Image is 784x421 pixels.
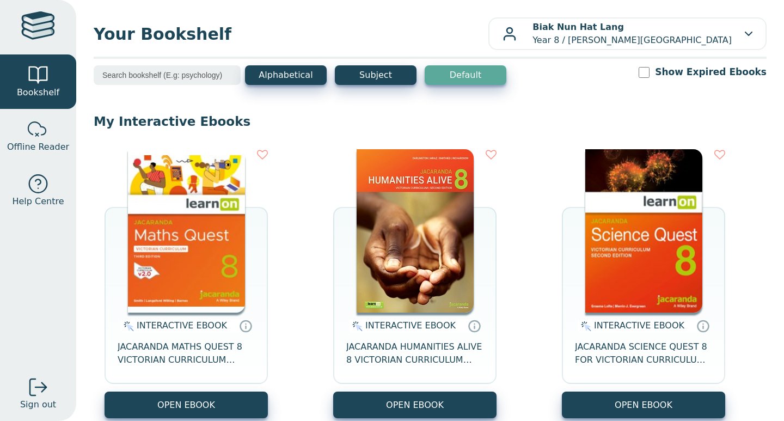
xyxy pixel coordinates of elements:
[585,149,702,313] img: fffb2005-5288-ea11-a992-0272d098c78b.png
[696,319,709,332] a: Interactive eBooks are accessed online via the publisher’s portal. They contain interactive resou...
[120,320,134,333] img: interactive.svg
[357,149,474,313] img: bee2d5d4-7b91-e911-a97e-0272d098c78b.jpg
[7,141,69,154] span: Offline Reader
[365,320,456,331] span: INTERACTIVE EBOOK
[239,319,252,332] a: Interactive eBooks are accessed online via the publisher’s portal. They contain interactive resou...
[575,340,712,367] span: JACARANDA SCIENCE QUEST 8 FOR VICTORIAN CURRICULUM LEARNON 2E EBOOK
[594,320,684,331] span: INTERACTIVE EBOOK
[12,195,64,208] span: Help Centre
[105,392,268,418] button: OPEN EBOOK
[94,22,488,46] span: Your Bookshelf
[488,17,767,50] button: Biak Nun Hat LangYear 8 / [PERSON_NAME][GEOGRAPHIC_DATA]
[468,319,481,332] a: Interactive eBooks are accessed online via the publisher’s portal. They contain interactive resou...
[20,398,56,411] span: Sign out
[532,22,624,32] b: Biak Nun Hat Lang
[346,340,483,367] span: JACARANDA HUMANITIES ALIVE 8 VICTORIAN CURRICULUM LEARNON EBOOK 2E
[562,392,725,418] button: OPEN EBOOK
[137,320,227,331] span: INTERACTIVE EBOOK
[94,65,241,85] input: Search bookshelf (E.g: psychology)
[128,149,245,313] img: c004558a-e884-43ec-b87a-da9408141e80.jpg
[17,86,59,99] span: Bookshelf
[655,65,767,79] label: Show Expired Ebooks
[335,65,416,85] button: Subject
[94,113,767,130] p: My Interactive Ebooks
[333,392,497,418] button: OPEN EBOOK
[245,65,327,85] button: Alphabetical
[425,65,506,85] button: Default
[532,21,732,47] p: Year 8 / [PERSON_NAME][GEOGRAPHIC_DATA]
[578,320,591,333] img: interactive.svg
[349,320,363,333] img: interactive.svg
[118,340,255,367] span: JACARANDA MATHS QUEST 8 VICTORIAN CURRICULUM LEARNON EBOOK 3E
